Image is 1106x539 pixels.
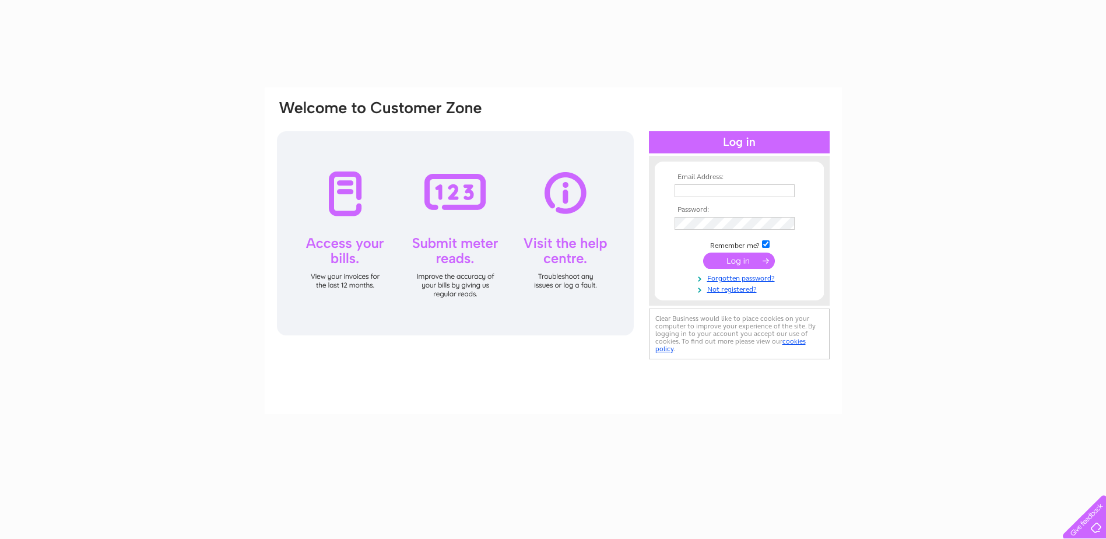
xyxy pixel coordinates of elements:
[703,253,775,269] input: Submit
[675,283,807,294] a: Not registered?
[649,309,830,359] div: Clear Business would like to place cookies on your computer to improve your experience of the sit...
[672,173,807,181] th: Email Address:
[672,239,807,250] td: Remember me?
[672,206,807,214] th: Password:
[655,337,806,353] a: cookies policy
[675,272,807,283] a: Forgotten password?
